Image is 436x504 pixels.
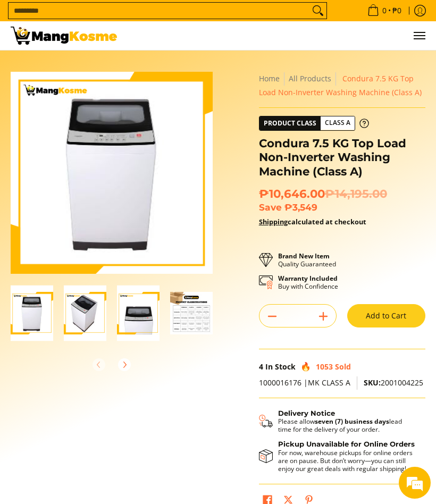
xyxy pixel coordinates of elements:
[259,116,321,130] span: Product Class
[259,377,350,388] span: 1000016176 |MK CLASS A
[278,417,415,433] p: Please allow lead time for the delivery of your order.
[413,21,425,50] button: Menu
[259,187,387,201] span: ₱10,646.00
[278,252,336,268] p: Quality Guaranteed
[259,308,285,325] button: Subtract
[381,7,388,14] span: 0
[11,27,117,45] img: Condura 7.5 KG Top Load Non-Inverter Washing Machine (Class A) | Mang Kosme
[113,353,136,376] button: Next
[284,201,317,213] span: ₱3,549
[278,251,330,261] strong: Brand New Item
[259,136,425,179] h1: Condura 7.5 KG Top Load Non-Inverter Washing Machine (Class A)
[11,285,53,341] img: condura-7.5kg-topload-non-inverter-washing-machine-class-c-full-view-mang-kosme
[259,73,280,83] a: Home
[259,362,263,372] span: 4
[259,217,288,226] a: Shipping
[289,73,331,83] a: All Products
[278,449,415,473] p: For now, warehouse pickups for online orders are on pause. But don’t worry—you can still enjoy ou...
[316,362,333,372] span: 1053
[309,3,326,19] button: Search
[265,362,296,372] span: In Stock
[364,377,423,388] span: 2001004225
[391,7,403,14] span: ₱0
[259,73,422,97] span: Condura 7.5 KG Top Load Non-Inverter Washing Machine (Class A)
[259,217,366,226] strong: calculated at checkout
[128,21,425,50] ul: Customer Navigation
[347,304,425,327] button: Add to Cart
[259,72,425,99] nav: Breadcrumbs
[128,21,425,50] nav: Main Menu
[321,116,355,130] span: Class A
[117,285,160,341] img: Condura 7.5 KG Top Load Non-Inverter Washing Machine (Class A)-3
[278,274,338,283] strong: Warranty Included
[259,116,369,131] a: Product Class Class A
[364,377,381,388] span: SKU:
[335,362,351,372] span: Sold
[17,72,206,274] img: condura-7.5kg-topload-non-inverter-washing-machine-class-c-full-view-mang-kosme
[325,187,387,201] del: ₱14,195.00
[170,292,213,334] img: Condura 7.5 KG Top Load Non-Inverter Washing Machine (Class A)-4
[278,274,338,290] p: Buy with Confidence
[278,409,335,417] strong: Delivery Notice
[311,308,336,325] button: Add
[259,201,282,213] span: Save
[64,285,106,341] img: Condura 7.5 KG Top Load Non-Inverter Washing Machine (Class A)-2
[364,5,405,16] span: •
[259,409,415,433] button: Shipping & Delivery
[278,440,415,448] strong: Pickup Unavailable for Online Orders
[315,417,389,426] strong: seven (7) business days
